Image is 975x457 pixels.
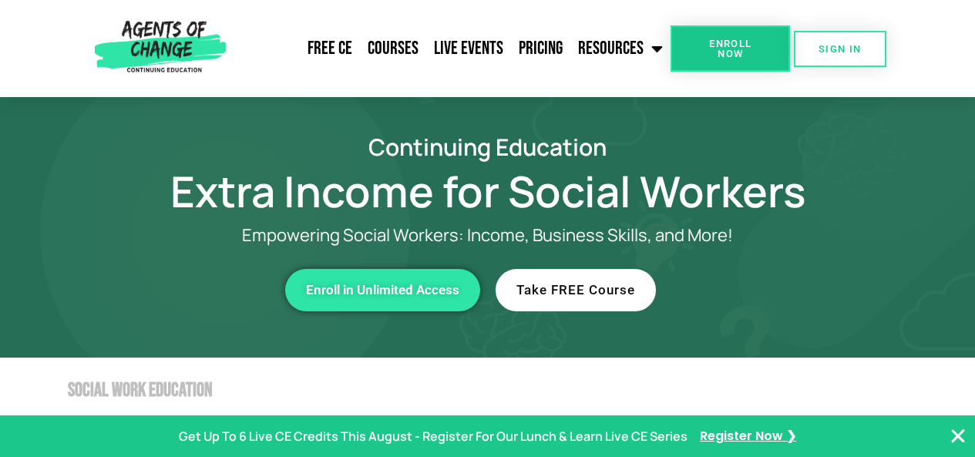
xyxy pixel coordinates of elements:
a: Take FREE Course [496,269,656,311]
span: Take FREE Course [516,284,635,297]
a: Live Events [426,29,511,68]
a: Register Now ❯ [700,425,796,448]
h1: Extra Income for Social Workers [49,173,927,209]
a: Resources [570,29,671,68]
span: Enroll in Unlimited Access [306,284,459,297]
button: Close Banner [949,427,967,445]
a: Pricing [511,29,570,68]
a: Enroll Now [671,25,790,72]
span: SIGN IN [819,44,862,54]
h2: Social Work Education [68,381,927,400]
a: Courses [360,29,426,68]
nav: Menu [232,29,671,68]
a: Enroll in Unlimited Access [285,269,480,311]
a: Free CE [300,29,360,68]
p: Empowering Social Workers: Income, Business Skills, and More! [110,224,866,246]
span: Enroll Now [695,39,765,59]
p: Get Up To 6 Live CE Credits This August - Register For Our Lunch & Learn Live CE Series [179,425,688,448]
h2: Continuing Education [49,136,927,158]
a: SIGN IN [794,31,886,67]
